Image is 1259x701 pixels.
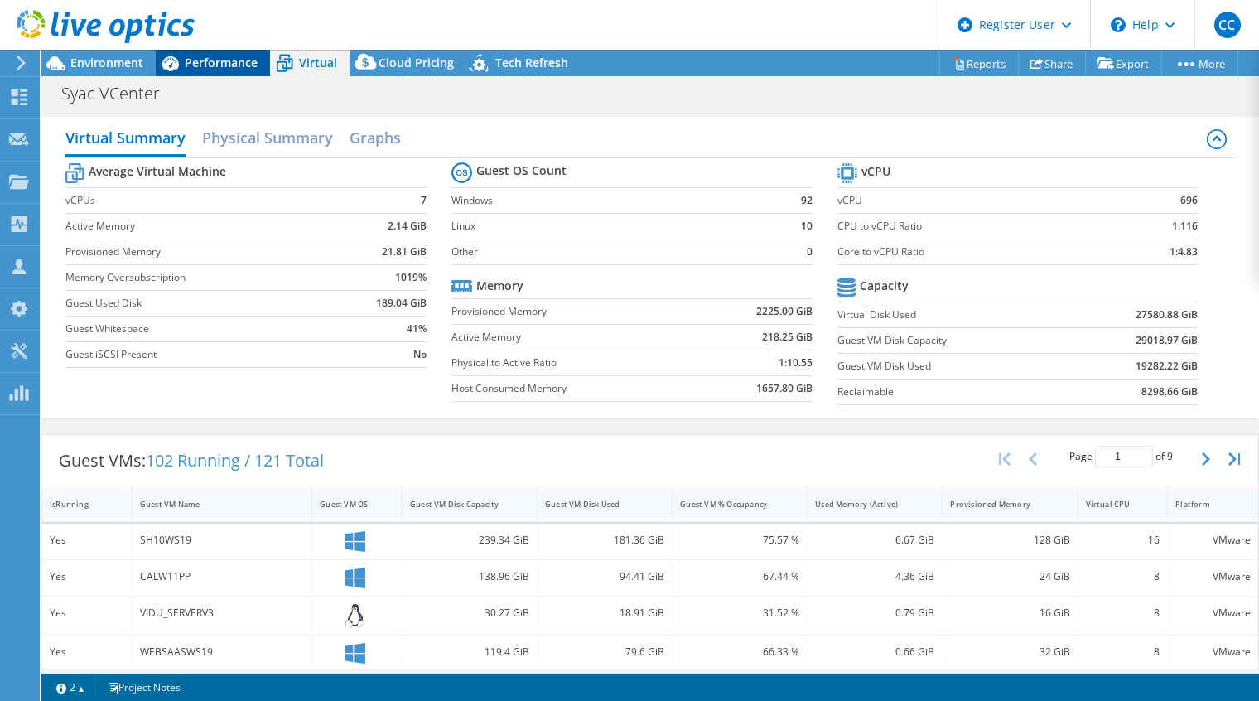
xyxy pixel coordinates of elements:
[451,192,779,209] label: Windows
[762,329,813,346] b: 218.25 GiB
[950,568,1069,586] div: 24 GiB
[779,355,813,371] b: 1:10.55
[410,604,529,622] div: 30.27 GiB
[837,384,1073,400] label: Reclaimable
[1161,51,1238,76] a: More
[756,380,813,397] b: 1657.80 GiB
[545,604,664,622] div: 18.91 GiB
[451,355,699,371] label: Physical to Active Ratio
[388,218,427,234] b: 2.14 GiB
[801,192,813,209] b: 92
[815,499,914,510] div: Used Memory (Active)
[410,499,509,510] div: Guest VM Disk Capacity
[1172,218,1198,234] b: 1:116
[410,643,529,661] div: 119.4 GiB
[1141,384,1198,400] b: 8298.66 GiB
[140,499,284,510] div: Guest VM Name
[680,568,799,586] div: 67.44 %
[860,278,909,294] b: Capacity
[756,303,813,320] b: 2225.00 GiB
[451,380,699,397] label: Host Consumed Memory
[50,643,124,661] div: Yes
[140,643,304,661] div: WEBSAASWS19
[410,531,529,549] div: 239.34 GiB
[89,163,226,180] b: Average Virtual Machine
[65,192,340,209] label: vCPUs
[45,677,96,698] a: 2
[939,51,1019,76] a: Reports
[70,55,143,70] span: Environment
[807,244,813,260] b: 0
[680,499,779,510] div: Guest VM % Occupancy
[320,499,374,510] div: Guest VM OS
[495,55,568,70] span: Tech Refresh
[451,303,699,320] label: Provisioned Memory
[1111,17,1126,32] svg: \n
[410,568,529,586] div: 138.96 GiB
[837,332,1073,349] label: Guest VM Disk Capacity
[680,604,799,622] div: 31.52 %
[42,435,340,486] div: Guest VMs:
[1175,531,1251,549] div: VMware
[1175,643,1251,661] div: VMware
[1086,531,1160,549] div: 16
[1175,604,1251,622] div: VMware
[146,449,324,471] span: 102 Running / 121 Total
[545,643,664,661] div: 79.6 GiB
[50,604,124,622] div: Yes
[1136,332,1198,349] b: 29018.97 GiB
[476,162,567,179] b: Guest OS Count
[140,604,304,622] div: VIDU_SERVERV3
[299,55,337,70] span: Virtual
[451,244,779,260] label: Other
[837,192,1116,209] label: vCPU
[1085,51,1162,76] a: Export
[54,85,186,103] h1: Syac VCenter
[837,218,1116,234] label: CPU to vCPU Ratio
[65,121,186,157] h2: Virtual Summary
[65,295,340,312] label: Guest Used Disk
[950,531,1069,549] div: 128 GiB
[140,568,304,586] div: CALW11PP
[1018,51,1086,76] a: Share
[421,192,427,209] b: 7
[837,307,1073,323] label: Virtual Disk Used
[140,531,304,549] div: SH10WS19
[407,321,427,337] b: 41%
[545,499,644,510] div: Guest VM Disk Used
[1175,568,1251,586] div: VMware
[376,295,427,312] b: 189.04 GiB
[451,329,699,346] label: Active Memory
[545,568,664,586] div: 94.41 GiB
[350,121,401,154] h2: Graphs
[1167,449,1173,463] span: 9
[815,568,934,586] div: 4.36 GiB
[950,604,1069,622] div: 16 GiB
[680,531,799,549] div: 75.57 %
[50,568,124,586] div: Yes
[837,244,1116,260] label: Core to vCPU Ratio
[1086,604,1160,622] div: 8
[1175,499,1231,510] div: Platform
[950,499,1049,510] div: Provisioned Memory
[1136,307,1198,323] b: 27580.88 GiB
[202,121,333,154] h2: Physical Summary
[837,358,1073,375] label: Guest VM Disk Used
[1069,446,1173,467] span: Page of
[1180,192,1198,209] b: 696
[815,604,934,622] div: 0.79 GiB
[413,346,427,363] b: No
[65,244,340,260] label: Provisioned Memory
[1214,12,1241,38] span: CC
[395,269,427,286] b: 1019%
[65,269,340,286] label: Memory Oversubscription
[476,278,523,294] b: Memory
[65,321,340,337] label: Guest Whitespace
[1086,643,1160,661] div: 8
[1136,358,1198,375] b: 19282.22 GiB
[50,499,104,510] div: IsRunning
[185,55,258,70] span: Performance
[801,218,813,234] b: 10
[950,643,1069,661] div: 32 GiB
[50,531,124,549] div: Yes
